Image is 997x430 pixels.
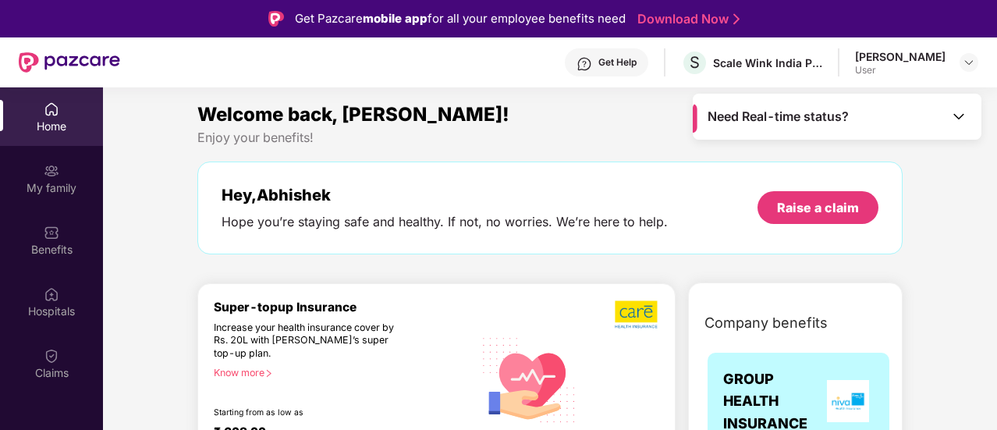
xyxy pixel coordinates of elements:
[577,56,592,72] img: svg+xml;base64,PHN2ZyBpZD0iSGVscC0zMngzMiIgeG1sbnM9Imh0dHA6Ly93d3cudzMub3JnLzIwMDAvc3ZnIiB3aWR0aD...
[214,407,407,418] div: Starting from as low as
[827,380,869,422] img: insurerLogo
[44,225,59,240] img: svg+xml;base64,PHN2ZyBpZD0iQmVuZWZpdHMiIHhtbG5zPSJodHRwOi8vd3d3LnczLm9yZy8yMDAwL3N2ZyIgd2lkdGg9Ij...
[214,300,474,315] div: Super-topup Insurance
[268,11,284,27] img: Logo
[708,108,849,125] span: Need Real-time status?
[713,55,822,70] div: Scale Wink India Private Limited
[855,64,946,76] div: User
[615,300,659,329] img: b5dec4f62d2307b9de63beb79f102df3.png
[44,101,59,117] img: svg+xml;base64,PHN2ZyBpZD0iSG9tZSIgeG1sbnM9Imh0dHA6Ly93d3cudzMub3JnLzIwMDAvc3ZnIiB3aWR0aD0iMjAiIG...
[690,53,700,72] span: S
[19,52,120,73] img: New Pazcare Logo
[214,322,406,361] div: Increase your health insurance cover by Rs. 20L with [PERSON_NAME]’s super top-up plan.
[44,286,59,302] img: svg+xml;base64,PHN2ZyBpZD0iSG9zcGl0YWxzIiB4bWxucz0iaHR0cDovL3d3dy53My5vcmcvMjAwMC9zdmciIHdpZHRoPS...
[295,9,626,28] div: Get Pazcare for all your employee benefits need
[197,130,903,146] div: Enjoy your benefits!
[214,367,464,378] div: Know more
[777,199,859,216] div: Raise a claim
[222,214,668,230] div: Hope you’re staying safe and healthy. If not, no worries. We’re here to help.
[222,186,668,204] div: Hey, Abhishek
[598,56,637,69] div: Get Help
[637,11,735,27] a: Download Now
[951,108,967,124] img: Toggle Icon
[264,369,273,378] span: right
[44,348,59,364] img: svg+xml;base64,PHN2ZyBpZD0iQ2xhaW0iIHhtbG5zPSJodHRwOi8vd3d3LnczLm9yZy8yMDAwL3N2ZyIgd2lkdGg9IjIwIi...
[197,103,509,126] span: Welcome back, [PERSON_NAME]!
[363,11,428,26] strong: mobile app
[44,163,59,179] img: svg+xml;base64,PHN2ZyB3aWR0aD0iMjAiIGhlaWdodD0iMjAiIHZpZXdCb3g9IjAgMCAyMCAyMCIgZmlsbD0ibm9uZSIgeG...
[855,49,946,64] div: [PERSON_NAME]
[733,11,740,27] img: Stroke
[704,312,828,334] span: Company benefits
[963,56,975,69] img: svg+xml;base64,PHN2ZyBpZD0iRHJvcGRvd24tMzJ4MzIiIHhtbG5zPSJodHRwOi8vd3d3LnczLm9yZy8yMDAwL3N2ZyIgd2...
